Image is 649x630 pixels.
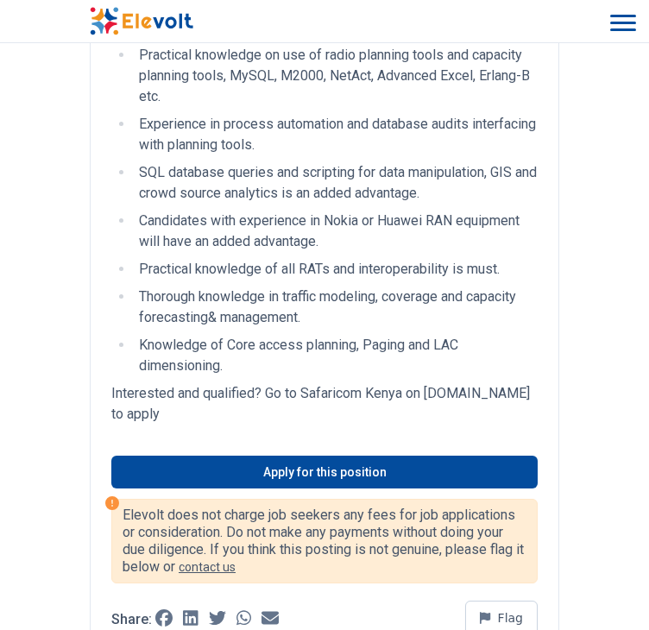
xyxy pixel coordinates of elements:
[123,507,526,576] p: Elevolt does not charge job seekers any fees for job applications or consideration. Do not make a...
[134,162,538,204] li: SQL database queries and scripting for data manipulation, GIS and crowd source analytics is an ad...
[134,335,538,376] li: Knowledge of Core access planning, Paging and LAC dimensioning.
[134,259,538,280] li: Practical knowledge of all RATs and interoperability is must.
[111,456,538,488] a: Apply for this position
[111,613,152,627] p: Share:
[111,383,538,425] p: Interested and qualified? Go to Safaricom Kenya on [DOMAIN_NAME] to apply
[134,114,538,155] li: Experience in process automation and database audits interfacing with planning tools.
[134,211,538,252] li: Candidates with experience in Nokia or Huawei RAN equipment will have an added advantage.
[134,45,538,107] li: Practical knowledge on use of radio planning tools and capacity planning tools, MySQL, M2000, Net...
[179,560,236,574] a: contact us
[90,7,193,35] img: Elevolt
[563,547,649,630] iframe: Chat Widget
[134,287,538,328] li: Thorough knowledge in traffic modeling, coverage and capacity forecasting& management.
